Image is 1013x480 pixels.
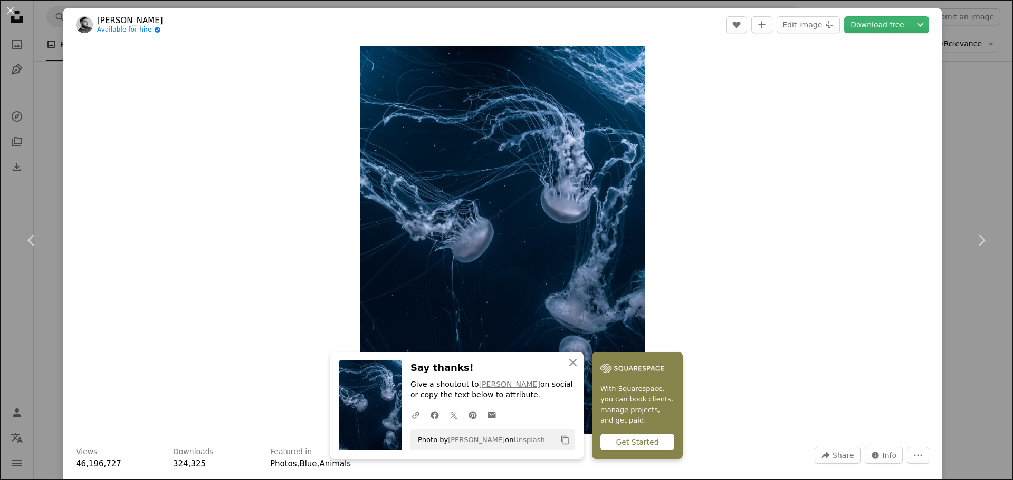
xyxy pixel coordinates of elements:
[513,436,544,444] a: Unsplash
[319,459,351,468] a: Animals
[865,447,903,464] button: Stats about this image
[299,459,317,468] a: Blue
[751,16,772,33] button: Add to Collection
[911,16,929,33] button: Choose download size
[173,447,214,457] h3: Downloads
[950,190,1013,291] a: Next
[76,16,93,33] img: Go to Joel Filipe's profile
[463,404,482,425] a: Share on Pinterest
[815,447,860,464] button: Share this image
[360,46,645,434] img: white jellyfishes swims
[592,352,683,459] a: With Squarespace, you can book clients, manage projects, and get paid.Get Started
[410,360,575,376] h3: Say thanks!
[907,447,929,464] button: More Actions
[76,447,98,457] h3: Views
[479,380,540,389] a: [PERSON_NAME]
[410,380,575,401] p: Give a shoutout to on social or copy the text below to attribute.
[833,447,854,463] span: Share
[556,431,574,449] button: Copy to clipboard
[600,360,664,376] img: file-1747939142011-51e5cc87e3c9
[317,459,320,468] span: ,
[777,16,840,33] button: Edit image
[270,447,312,457] h3: Featured in
[76,459,121,468] span: 46,196,727
[173,459,206,468] span: 324,325
[448,436,505,444] a: [PERSON_NAME]
[844,16,911,33] a: Download free
[883,447,897,463] span: Info
[270,459,297,468] a: Photos
[425,404,444,425] a: Share on Facebook
[600,384,674,426] span: With Squarespace, you can book clients, manage projects, and get paid.
[413,432,545,448] span: Photo by on
[482,404,501,425] a: Share over email
[600,434,674,450] div: Get Started
[360,46,645,434] button: Zoom in on this image
[297,459,300,468] span: ,
[444,404,463,425] a: Share on Twitter
[97,26,163,34] a: Available for hire
[97,15,163,26] a: [PERSON_NAME]
[726,16,747,33] button: Like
